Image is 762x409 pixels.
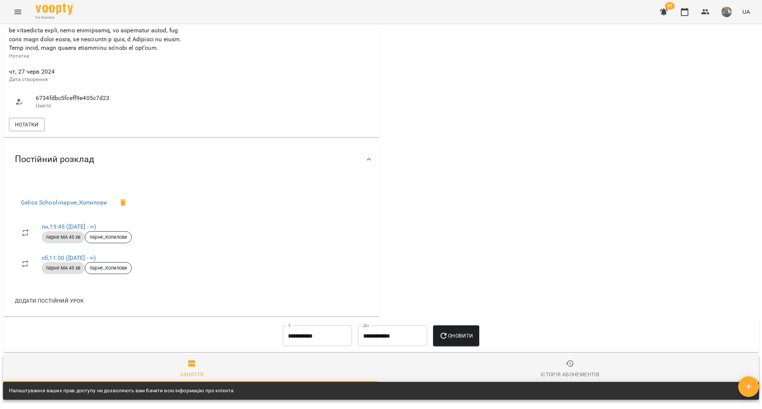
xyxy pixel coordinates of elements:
[15,296,84,305] span: Додати постійний урок
[9,76,190,83] p: Дата створення
[36,102,184,110] p: UserId
[665,2,675,10] span: 85
[42,223,96,230] a: пн,19:45 ([DATE] - ∞)
[9,67,190,76] span: чт, 27 черв 2024
[85,234,131,241] span: парне_Копилови
[42,265,85,271] span: парне МА 45 хв
[12,294,87,307] button: Додати постійний урок
[3,140,380,178] div: Постійний розклад
[36,94,184,103] span: 6734fdbc5fceff9e405c7d23
[9,384,233,397] div: Налаштування ваших прав доступу не дозволяють вам бачити всю інформацію про клієнта
[15,154,94,165] span: Постійний розклад
[42,254,96,261] a: сб,11:00 ([DATE] - ∞)
[9,3,27,21] button: Menu
[85,262,132,274] div: парне_Копилови
[15,120,39,129] span: Нотатки
[742,8,750,16] span: UA
[36,15,73,20] span: For Business
[21,199,107,206] a: Gelios School»парне_Копилови
[114,194,132,212] span: Видалити клієнта з групи парне_Копилови для курсу парне_Копилови?
[9,118,45,131] button: Нотатки
[85,231,132,243] div: парне_Копилови
[42,234,85,241] span: парне МА 45 хв
[439,331,473,340] span: Оновити
[721,7,732,17] img: de1e453bb906a7b44fa35c1e57b3518e.jpg
[739,5,753,19] button: UA
[541,370,599,379] div: Історія абонементів
[85,265,131,271] span: парне_Копилови
[36,4,73,15] img: Voopty Logo
[180,370,204,379] div: Заняття
[433,325,479,346] button: Оновити
[9,52,190,60] p: Нотатка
